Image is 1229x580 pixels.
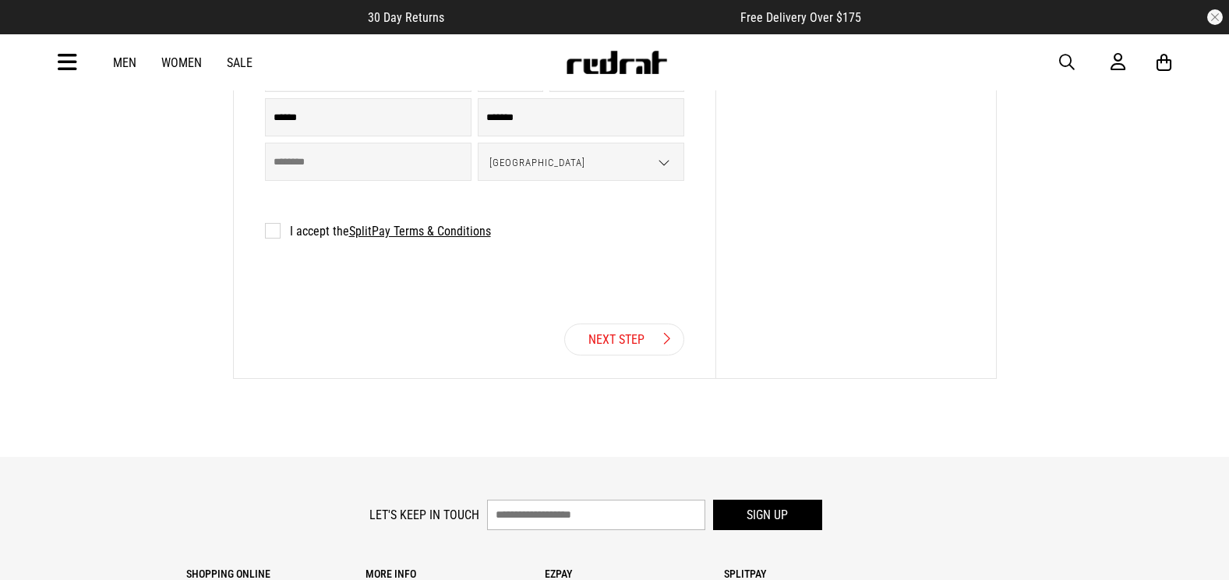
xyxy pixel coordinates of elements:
[724,568,903,580] p: Splitpay
[227,55,253,70] a: Sale
[366,568,545,580] p: More Info
[565,51,668,74] img: Redrat logo
[368,10,444,25] span: 30 Day Returns
[186,568,366,580] p: Shopping Online
[475,9,709,25] iframe: Customer reviews powered by Trustpilot
[161,55,202,70] a: Women
[740,10,861,25] span: Free Delivery Over $175
[349,224,491,239] a: SplitPay Terms & Conditions
[564,324,684,355] a: Next Step
[265,224,491,239] label: I accept the
[713,500,822,530] button: Sign up
[545,568,724,580] p: Ezpay
[369,507,479,522] label: Let's keep in touch
[12,6,59,53] button: Open LiveChat chat widget
[113,55,136,70] a: Men
[479,143,673,182] span: [GEOGRAPHIC_DATA]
